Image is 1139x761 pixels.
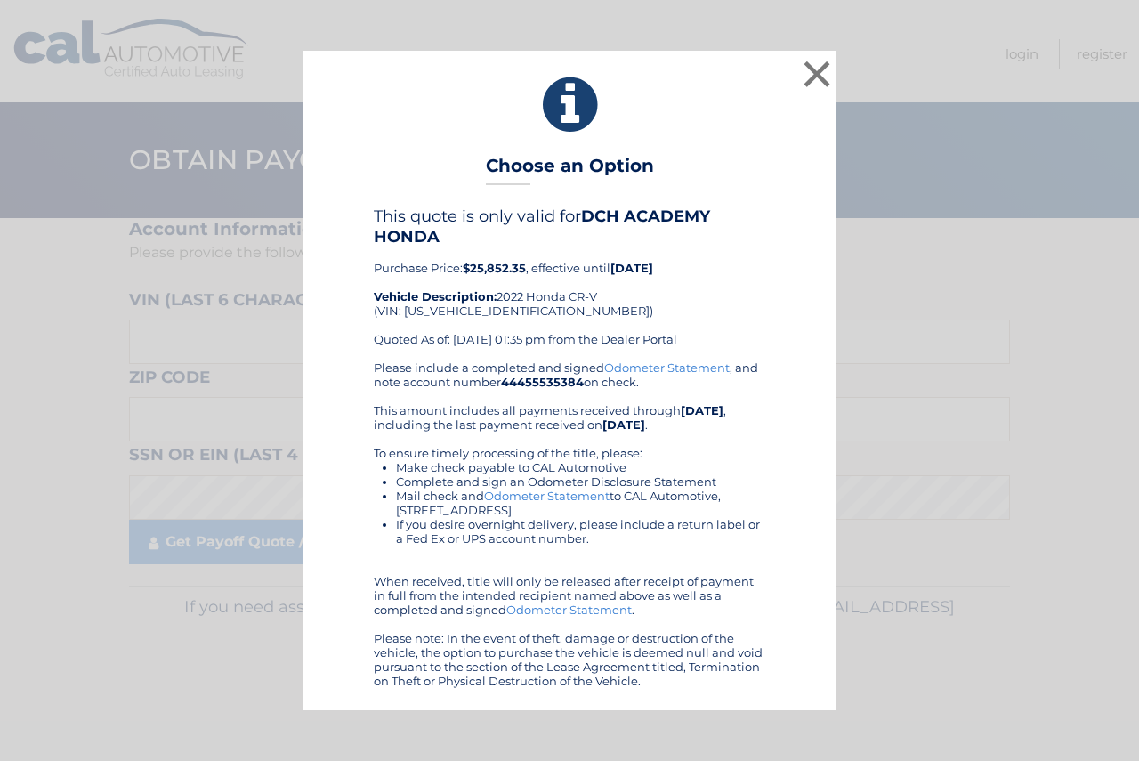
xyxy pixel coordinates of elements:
[396,460,765,474] li: Make check payable to CAL Automotive
[602,417,645,432] b: [DATE]
[374,360,765,688] div: Please include a completed and signed , and note account number on check. This amount includes al...
[610,261,653,275] b: [DATE]
[463,261,526,275] b: $25,852.35
[374,289,497,304] strong: Vehicle Description:
[396,517,765,546] li: If you desire overnight delivery, please include a return label or a Fed Ex or UPS account number.
[501,375,584,389] b: 44455535384
[484,489,610,503] a: Odometer Statement
[486,155,654,186] h3: Choose an Option
[506,603,632,617] a: Odometer Statement
[374,206,765,360] div: Purchase Price: , effective until 2022 Honda CR-V (VIN: [US_VEHICLE_IDENTIFICATION_NUMBER]) Quote...
[374,206,710,246] b: DCH ACADEMY HONDA
[681,403,723,417] b: [DATE]
[604,360,730,375] a: Odometer Statement
[396,474,765,489] li: Complete and sign an Odometer Disclosure Statement
[396,489,765,517] li: Mail check and to CAL Automotive, [STREET_ADDRESS]
[799,56,835,92] button: ×
[374,206,765,246] h4: This quote is only valid for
